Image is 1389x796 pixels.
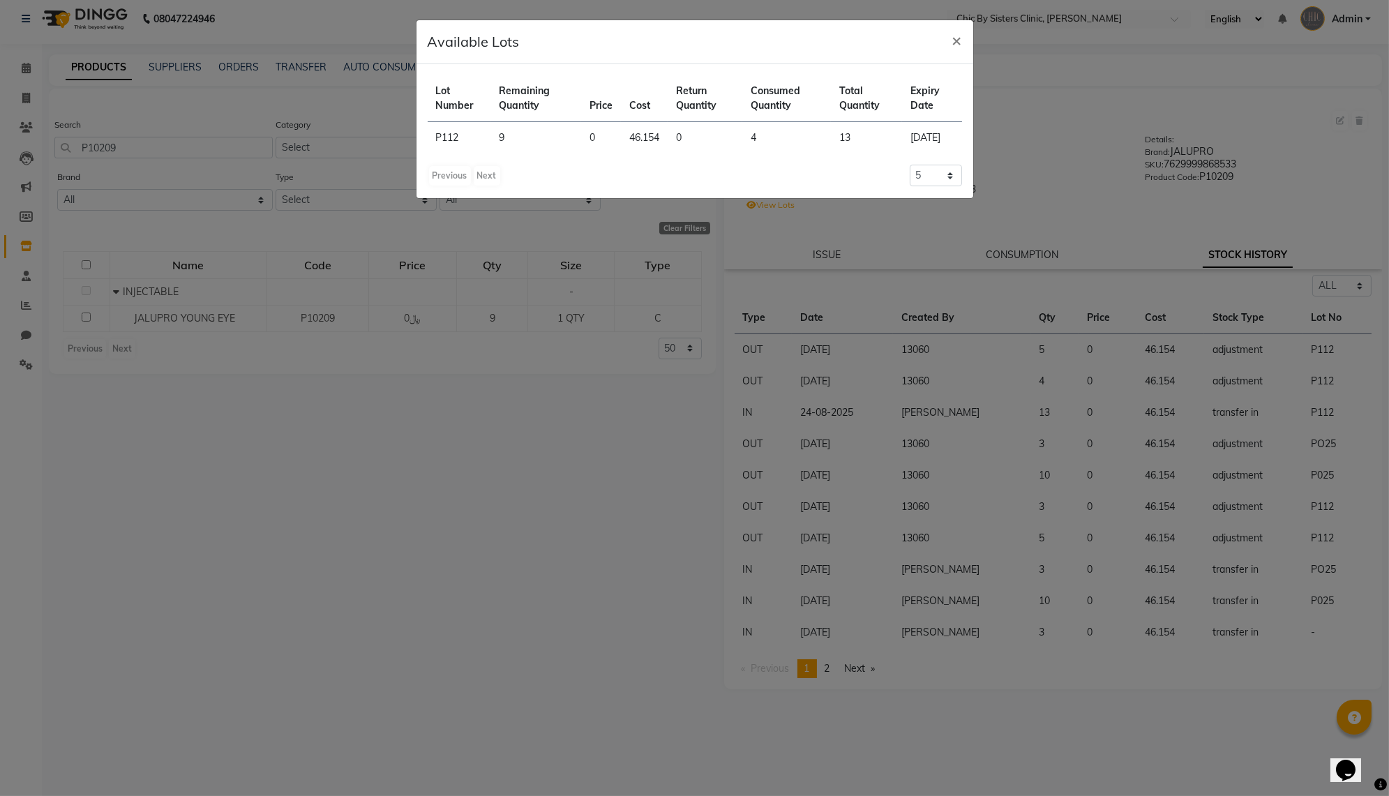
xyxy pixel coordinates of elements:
[428,31,520,52] h5: Available Lots
[428,75,491,122] th: Lot Number
[668,75,742,122] th: Return Quantity
[621,75,668,122] th: Cost
[952,29,962,50] span: ×
[902,75,962,122] th: Expiry Date
[581,75,621,122] th: Price
[742,122,831,154] td: 4
[941,20,973,59] button: Close
[491,75,581,122] th: Remaining Quantity
[621,122,668,154] td: 46.154
[742,75,831,122] th: Consumed Quantity
[831,75,902,122] th: Total Quantity
[831,122,902,154] td: 13
[491,122,581,154] td: 9
[428,122,491,154] td: P112
[668,122,742,154] td: 0
[1330,740,1375,782] iframe: chat widget
[581,122,621,154] td: 0
[902,122,962,154] td: [DATE]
